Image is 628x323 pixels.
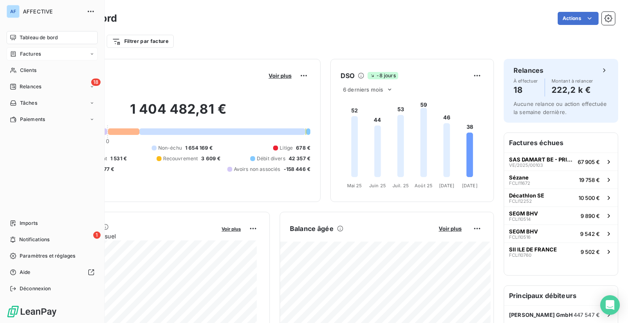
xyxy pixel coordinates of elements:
span: FCLI10514 [509,217,531,222]
tspan: Mai 25 [347,183,362,188]
span: AFFECTIVE [23,8,82,15]
span: Factures [20,50,41,58]
button: Voir plus [219,225,243,232]
h6: Relances [514,65,543,75]
span: FCLI10760 [509,253,532,258]
h6: Balance âgée [290,224,334,233]
span: Voir plus [269,72,292,79]
span: Clients [20,67,36,74]
tspan: Juil. 25 [392,183,409,188]
h6: DSO [341,71,354,81]
button: SEGM BHVFCLI105169 542 € [504,224,618,242]
span: Non-échu [158,144,182,152]
span: 9 890 € [581,213,600,219]
span: 9 502 € [581,249,600,255]
span: Recouvrement [163,155,198,162]
span: VE/2025/00103 [509,163,543,168]
h4: 222,2 k € [552,83,593,96]
span: Montant à relancer [552,79,593,83]
span: 3 609 € [201,155,220,162]
span: Avoirs non associés [234,166,280,173]
span: 19 758 € [579,177,600,183]
button: SAS DAMART BE - PRIMATISVE/2025/0010367 905 € [504,153,618,170]
tspan: [DATE] [462,183,478,188]
a: Aide [7,266,98,279]
span: -8 jours [368,72,398,79]
span: Voir plus [439,225,462,232]
img: Logo LeanPay [7,305,57,318]
span: Aide [20,269,31,276]
span: Sézane [509,174,529,181]
h4: 18 [514,83,538,96]
span: Décathlon SE [509,192,544,199]
h2: 1 404 482,81 € [46,101,310,126]
span: 1 531 € [110,155,127,162]
span: Litige [280,144,293,152]
button: Voir plus [266,72,294,79]
button: SézaneFCLI1167219 758 € [504,170,618,188]
span: 42 357 € [289,155,310,162]
span: Tableau de bord [20,34,58,41]
span: 9 542 € [580,231,600,237]
div: AF [7,5,20,18]
span: 10 500 € [579,195,600,201]
span: Aucune relance ou action effectuée la semaine dernière. [514,101,607,115]
span: Paiements [20,116,45,123]
div: Open Intercom Messenger [600,295,620,315]
span: FCLI11672 [509,181,530,186]
button: Décathlon SEFCLI1225210 500 € [504,188,618,206]
span: SEGM BHV [509,228,538,235]
span: SEGM BHV [509,210,538,217]
span: 18 [91,79,101,86]
button: Actions [558,12,599,25]
tspan: [DATE] [439,183,455,188]
h6: Principaux débiteurs [504,286,618,305]
span: -158 446 € [284,166,311,173]
span: Chiffre d'affaires mensuel [46,232,216,240]
span: 1 [93,231,101,239]
button: Filtrer par facture [107,35,174,48]
h6: Factures échues [504,133,618,153]
tspan: Août 25 [415,183,433,188]
span: 6 derniers mois [343,86,383,93]
span: Débit divers [257,155,285,162]
span: Tâches [20,99,37,107]
button: Voir plus [436,225,464,232]
span: [PERSON_NAME] GmbH [509,312,573,318]
span: Relances [20,83,41,90]
span: 67 905 € [578,159,600,165]
span: 447 547 € [574,312,600,318]
button: SEGM BHVFCLI105149 890 € [504,206,618,224]
span: 678 € [296,144,310,152]
span: FCLI12252 [509,199,532,204]
span: 1 654 169 € [185,144,213,152]
span: Déconnexion [20,285,51,292]
button: SII ILE DE FRANCEFCLI107609 502 € [504,242,618,260]
span: 0 [106,138,109,144]
span: Paramètres et réglages [20,252,75,260]
tspan: Juin 25 [369,183,386,188]
span: Notifications [19,236,49,243]
span: À effectuer [514,79,538,83]
span: Imports [20,220,38,227]
span: Voir plus [222,226,241,232]
span: SAS DAMART BE - PRIMATIS [509,156,574,163]
span: FCLI10516 [509,235,531,240]
span: SII ILE DE FRANCE [509,246,557,253]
